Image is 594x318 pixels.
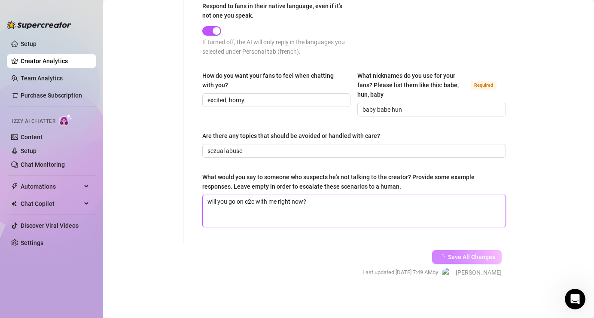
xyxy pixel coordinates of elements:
[21,40,37,47] a: Setup
[202,131,380,141] div: Are there any topics that should be avoided or handled with care?
[565,289,585,309] iframe: Intercom live chat
[202,172,500,191] div: What would you say to someone who suspects he's not talking to the creator? Provide some example ...
[21,89,89,102] a: Purchase Subscription
[448,254,495,260] span: Save All Changes
[11,201,17,207] img: Chat Copilot
[12,117,55,125] span: Izzy AI Chatter
[21,75,63,82] a: Team Analytics
[207,95,344,105] input: How do you want your fans to feel when chatting with you?
[21,197,82,211] span: Chat Copilot
[357,71,506,99] label: What nicknames do you use for your fans? Please list them like this: babe, hun, baby
[202,37,354,56] div: If turned off, the AI will only reply in the languages you selected under Personal tab (french).
[59,114,72,126] img: AI Chatter
[202,131,386,141] label: Are there any topics that should be avoided or handled with care?
[202,1,348,20] div: Respond to fans in their native language, even if it’s not one you speak.
[202,172,506,191] label: What would you say to someone who suspects he's not talking to the creator? Provide some example ...
[21,147,37,154] a: Setup
[362,105,499,114] input: What nicknames do you use for your fans? Please list them like this: babe, hun, baby
[21,134,43,141] a: Content
[202,26,221,36] button: Respond to fans in their native language, even if it’s not one you speak.
[207,146,499,156] input: Are there any topics that should be avoided or handled with care?
[21,239,43,246] a: Settings
[432,250,502,264] button: Save All Changes
[21,180,82,193] span: Automations
[21,222,79,229] a: Discover Viral Videos
[7,21,71,29] img: logo-BBDzfeDw.svg
[456,268,502,277] span: [PERSON_NAME]
[202,71,344,90] div: How do you want your fans to feel when chatting with you?
[203,195,506,227] textarea: What would you say to someone who suspects he's not talking to the creator? Provide some example ...
[21,161,65,168] a: Chat Monitoring
[471,81,497,90] span: Required
[362,268,438,277] span: Last updated: [DATE] 7:49 AM by
[202,1,354,20] label: Respond to fans in their native language, even if it’s not one you speak.
[202,71,350,90] label: How do you want your fans to feel when chatting with you?
[442,268,452,278] img: Cameron Tamjidi
[439,254,445,260] span: loading
[21,54,89,68] a: Creator Analytics
[11,183,18,190] span: thunderbolt
[357,71,467,99] div: What nicknames do you use for your fans? Please list them like this: babe, hun, baby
